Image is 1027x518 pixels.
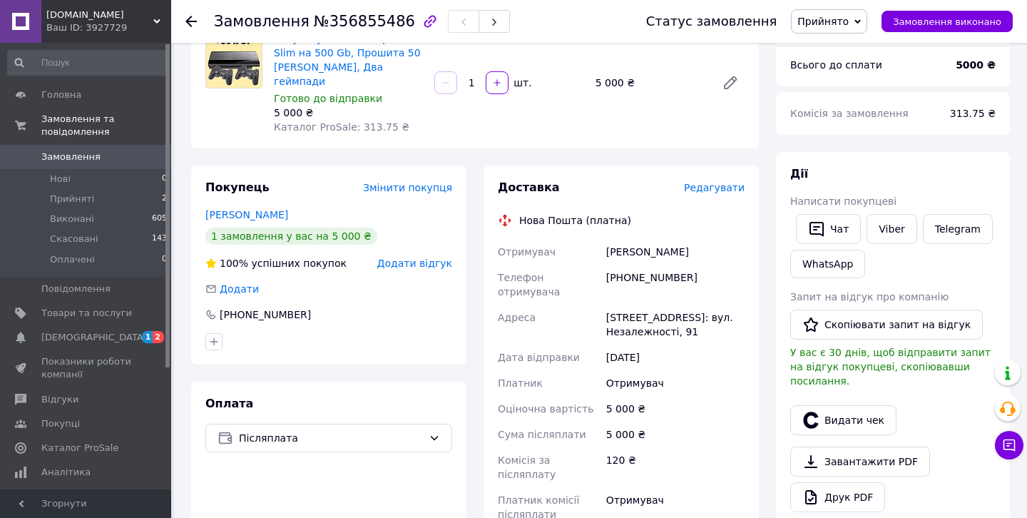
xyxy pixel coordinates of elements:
span: Каталог ProSale: 313.75 ₴ [274,121,409,133]
div: [PHONE_NUMBER] [603,265,747,305]
span: Написати покупцеві [790,195,896,207]
span: Виконані [50,213,94,225]
span: rtp.in.ua [46,9,153,21]
span: Запит на відгук про компанію [790,291,949,303]
button: Чат з покупцем [995,431,1023,459]
span: Скасовані [50,233,98,245]
span: Сума післяплати [498,429,586,440]
a: Telegram [923,214,993,244]
span: 605 [152,213,167,225]
div: Ваш ID: 3927729 [46,21,171,34]
div: 5 000 ₴ [603,396,747,422]
div: 5 000 ₴ [274,106,423,120]
span: 1 [142,331,153,343]
div: 5 000 ₴ [590,73,710,93]
span: Каталог ProSale [41,442,118,454]
span: 100% [220,258,248,269]
div: Статус замовлення [646,14,777,29]
span: 143 [152,233,167,245]
span: Змінити покупця [363,182,452,193]
span: Замовлення та повідомлення [41,113,171,138]
button: Замовлення виконано [882,11,1013,32]
div: успішних покупок [205,256,347,270]
a: Завантажити PDF [790,447,930,477]
a: Viber [867,214,916,244]
div: [PHONE_NUMBER] [218,308,312,322]
div: 5 000 ₴ [603,422,747,447]
button: Чат [796,214,861,244]
div: шт. [510,76,533,90]
span: 313.75 ₴ [950,108,996,119]
span: Дата відправки [498,352,580,363]
span: Всього до сплати [790,59,882,71]
button: Видати чек [790,405,896,435]
div: Нова Пошта (платна) [516,213,635,228]
span: 2 [153,331,164,343]
a: Sony Playstation 3 Super Slim на 500 Gb, Прошита 50 [PERSON_NAME], Два геймпади [274,33,421,87]
b: 5000 ₴ [956,59,996,71]
span: У вас є 30 днів, щоб відправити запит на відгук покупцеві, скопіювавши посилання. [790,347,991,387]
span: [DEMOGRAPHIC_DATA] [41,331,147,344]
button: Скопіювати запит на відгук [790,310,983,340]
span: Післяплата [239,430,423,446]
span: Показники роботи компанії [41,355,132,381]
span: №356855486 [314,13,415,30]
div: Отримувач [603,370,747,396]
span: Додати [220,283,259,295]
div: 120 ₴ [603,447,747,487]
span: Головна [41,88,81,101]
span: Покупець [205,181,270,194]
span: Адреса [498,312,536,323]
a: WhatsApp [790,250,865,278]
span: Покупці [41,417,80,430]
a: Друк PDF [790,482,885,512]
span: Редагувати [684,182,745,193]
span: Комісія за післяплату [498,454,556,480]
span: Аналітика [41,466,91,479]
input: Пошук [7,50,168,76]
span: Оціночна вартість [498,403,593,415]
span: Прийняті [50,193,94,205]
span: Комісія за замовлення [790,108,909,119]
span: Нові [50,173,71,186]
div: [STREET_ADDRESS]: вул. Незалежності, 91 [603,305,747,345]
div: [PERSON_NAME] [603,239,747,265]
span: Додати відгук [377,258,452,269]
span: Замовлення виконано [893,16,1001,27]
img: Sony Playstation 3 Super Slim на 500 Gb, Прошита 50 ігор, Два геймпади [206,32,262,88]
div: Повернутися назад [185,14,197,29]
span: Замовлення [214,13,310,30]
span: Отримувач [498,246,556,258]
span: Телефон отримувача [498,272,560,298]
span: Дії [790,167,808,181]
span: Платник [498,377,543,389]
span: Оплата [205,397,253,410]
span: 2 [162,193,167,205]
span: Товари та послуги [41,307,132,320]
div: 1 замовлення у вас на 5 000 ₴ [205,228,377,245]
span: Повідомлення [41,283,111,295]
a: Редагувати [716,68,745,97]
a: [PERSON_NAME] [205,209,288,220]
span: Відгуки [41,393,78,406]
span: 0 [162,253,167,266]
span: Готово до відправки [274,93,382,104]
span: Доставка [498,181,560,194]
span: Оплачені [50,253,95,266]
span: 0 [162,173,167,186]
span: Прийнято [797,16,849,27]
div: [DATE] [603,345,747,370]
span: Замовлення [41,151,101,163]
